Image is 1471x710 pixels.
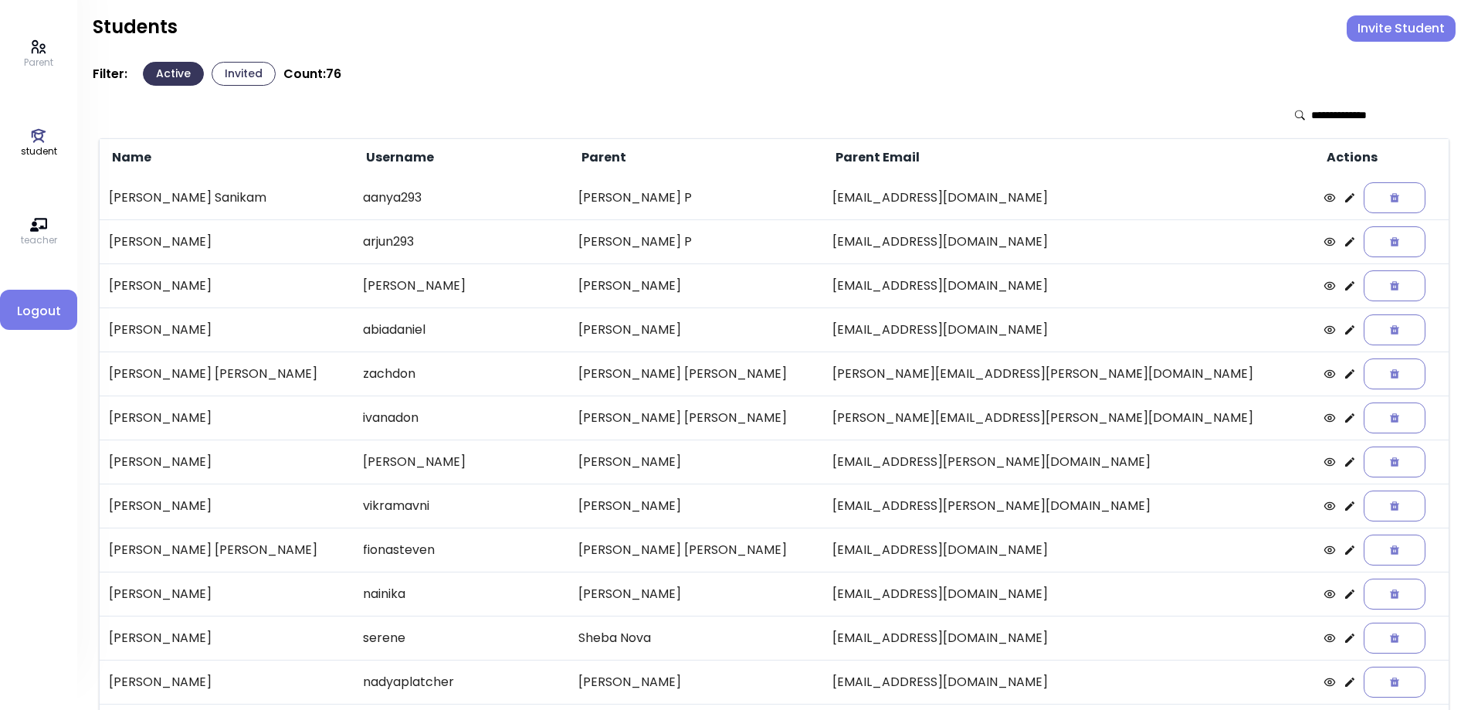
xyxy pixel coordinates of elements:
[100,616,354,660] td: [PERSON_NAME]
[354,616,569,660] td: serene
[569,440,823,484] td: [PERSON_NAME]
[354,307,569,352] td: abiadaniel
[823,176,1314,219] td: [EMAIL_ADDRESS][DOMAIN_NAME]
[100,528,354,572] td: [PERSON_NAME] [PERSON_NAME]
[569,484,823,528] td: [PERSON_NAME]
[21,127,57,158] a: student
[1324,148,1378,167] span: Actions
[283,66,341,82] p: Count: 76
[93,66,127,82] p: Filter:
[1347,15,1456,42] button: Invite Student
[354,352,569,396] td: zachdon
[100,396,354,440] td: [PERSON_NAME]
[100,307,354,352] td: [PERSON_NAME]
[354,219,569,263] td: arjun293
[100,263,354,307] td: [PERSON_NAME]
[823,660,1314,704] td: [EMAIL_ADDRESS][DOMAIN_NAME]
[212,62,276,86] button: Invited
[100,352,354,396] td: [PERSON_NAME] [PERSON_NAME]
[354,484,569,528] td: vikramavni
[100,219,354,263] td: [PERSON_NAME]
[569,572,823,616] td: [PERSON_NAME]
[100,440,354,484] td: [PERSON_NAME]
[569,352,823,396] td: [PERSON_NAME] [PERSON_NAME]
[354,572,569,616] td: nainika
[823,440,1314,484] td: [EMAIL_ADDRESS][PERSON_NAME][DOMAIN_NAME]
[823,352,1314,396] td: [PERSON_NAME][EMAIL_ADDRESS][PERSON_NAME][DOMAIN_NAME]
[354,263,569,307] td: [PERSON_NAME]
[100,176,354,219] td: [PERSON_NAME] Sanikam
[21,144,57,158] p: student
[569,307,823,352] td: [PERSON_NAME]
[569,660,823,704] td: [PERSON_NAME]
[569,263,823,307] td: [PERSON_NAME]
[143,62,204,86] button: Active
[823,263,1314,307] td: [EMAIL_ADDRESS][DOMAIN_NAME]
[578,148,626,167] span: Parent
[363,148,434,167] span: Username
[100,660,354,704] td: [PERSON_NAME]
[354,176,569,219] td: aanya293
[569,616,823,660] td: Sheba Nova
[354,396,569,440] td: ivanadon
[354,660,569,704] td: nadyaplatcher
[569,176,823,219] td: [PERSON_NAME] P
[823,307,1314,352] td: [EMAIL_ADDRESS][DOMAIN_NAME]
[823,484,1314,528] td: [EMAIL_ADDRESS][PERSON_NAME][DOMAIN_NAME]
[823,219,1314,263] td: [EMAIL_ADDRESS][DOMAIN_NAME]
[832,148,920,167] span: Parent Email
[109,148,151,167] span: Name
[823,528,1314,572] td: [EMAIL_ADDRESS][DOMAIN_NAME]
[21,233,57,247] p: teacher
[24,39,53,70] a: Parent
[24,56,53,70] p: Parent
[100,572,354,616] td: [PERSON_NAME]
[21,216,57,247] a: teacher
[569,528,823,572] td: [PERSON_NAME] [PERSON_NAME]
[354,440,569,484] td: [PERSON_NAME]
[354,528,569,572] td: fionasteven
[93,15,178,39] h2: Students
[823,396,1314,440] td: [PERSON_NAME][EMAIL_ADDRESS][PERSON_NAME][DOMAIN_NAME]
[569,396,823,440] td: [PERSON_NAME] [PERSON_NAME]
[12,302,65,321] span: Logout
[569,219,823,263] td: [PERSON_NAME] P
[823,616,1314,660] td: [EMAIL_ADDRESS][DOMAIN_NAME]
[100,484,354,528] td: [PERSON_NAME]
[823,572,1314,616] td: [EMAIL_ADDRESS][DOMAIN_NAME]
